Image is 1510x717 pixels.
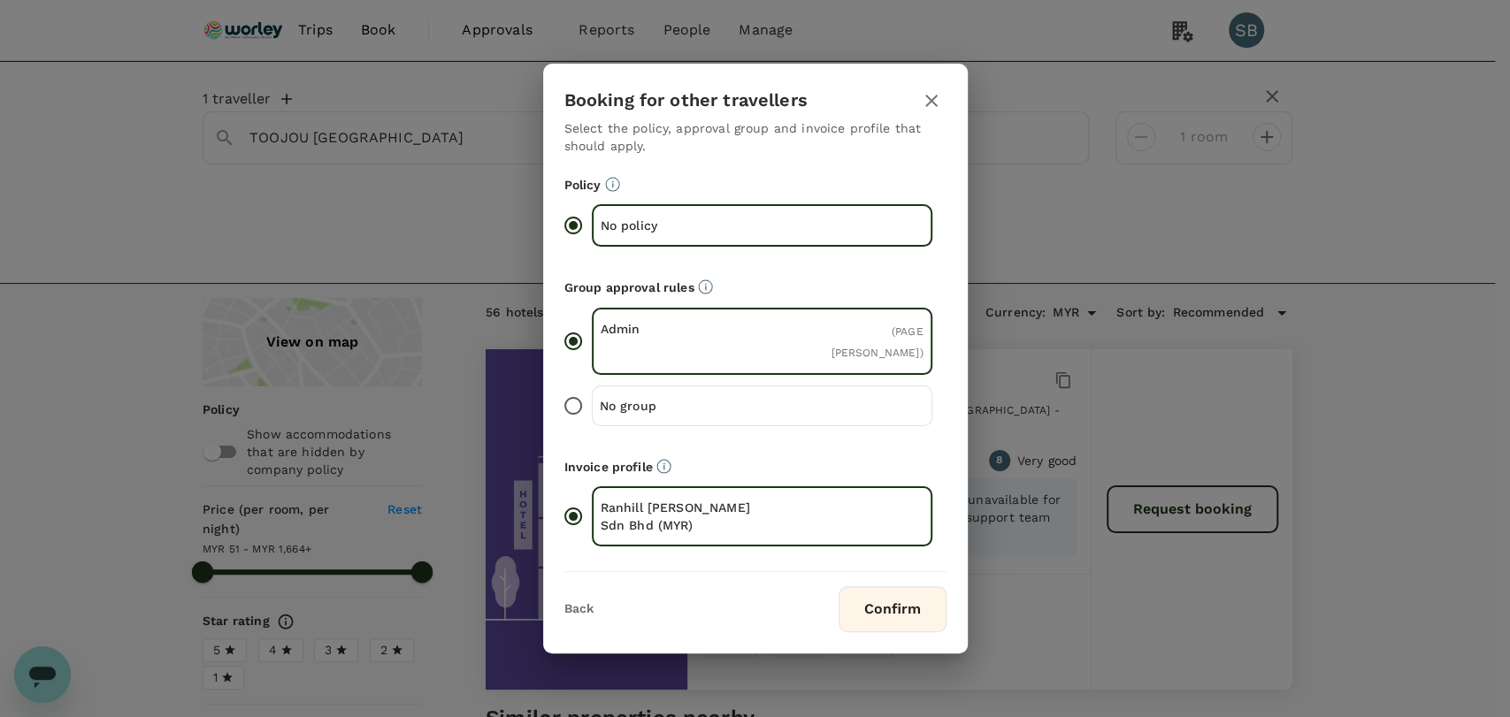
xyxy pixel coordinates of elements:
button: Confirm [839,586,947,632]
p: Invoice profile [564,458,947,476]
p: Select the policy, approval group and invoice profile that should apply. [564,119,947,155]
h3: Booking for other travellers [564,90,808,111]
p: Ranhill [PERSON_NAME] Sdn Bhd (MYR) [601,499,763,534]
svg: Default approvers or custom approval rules (if available) are based on the user group. [698,279,713,294]
svg: Booking restrictions are based on the selected travel policy. [605,177,620,192]
p: No group [600,397,763,415]
svg: The payment currency and company information are based on the selected invoice profile. [656,459,671,474]
span: ( PAGE [PERSON_NAME] ) [831,325,923,359]
p: No policy [601,217,763,234]
p: Group approval rules [564,278,947,296]
p: Admin [601,320,763,338]
p: Policy [564,176,947,194]
button: Back [564,602,594,616]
